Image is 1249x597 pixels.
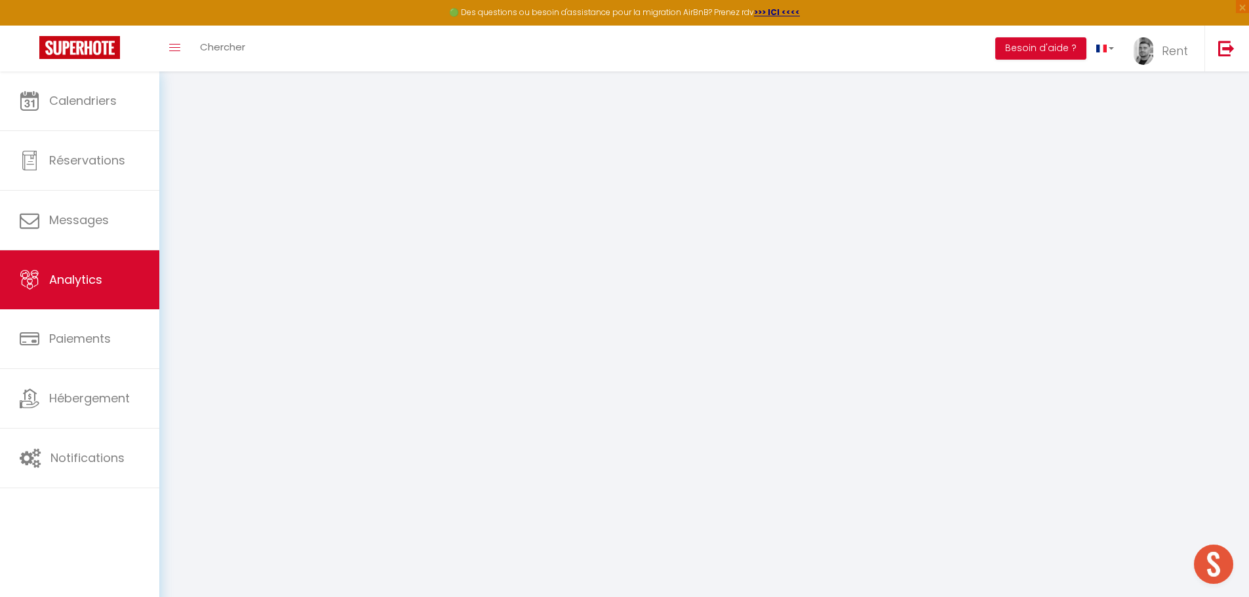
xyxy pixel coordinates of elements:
img: ... [1134,37,1153,65]
a: Chercher [190,26,255,71]
span: Analytics [49,271,102,288]
span: Chercher [200,40,245,54]
span: Réservations [49,152,125,168]
img: logout [1218,40,1235,56]
a: >>> ICI <<<< [754,7,800,18]
div: Ouvrir le chat [1194,545,1233,584]
a: ... Rent [1124,26,1204,71]
span: Paiements [49,330,111,347]
span: Rent [1162,43,1188,59]
span: Notifications [50,450,125,466]
img: Super Booking [39,36,120,59]
span: Messages [49,212,109,228]
span: Hébergement [49,390,130,406]
button: Besoin d'aide ? [995,37,1086,60]
span: Calendriers [49,92,117,109]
